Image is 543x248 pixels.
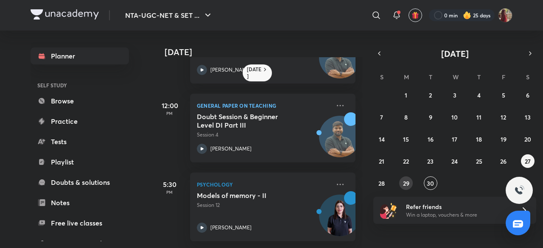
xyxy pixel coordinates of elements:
abbr: Tuesday [429,73,432,81]
button: September 15, 2025 [399,132,413,146]
a: Notes [31,194,129,211]
img: Company Logo [31,9,99,20]
button: NTA-UGC-NET & SET ... [120,7,218,24]
abbr: September 24, 2025 [451,157,458,165]
abbr: September 5, 2025 [502,91,505,99]
a: Planner [31,47,129,64]
abbr: September 19, 2025 [501,135,507,143]
button: September 2, 2025 [424,88,437,102]
button: September 26, 2025 [497,154,510,168]
button: September 5, 2025 [497,88,510,102]
abbr: September 11, 2025 [476,113,481,121]
a: Tests [31,133,129,150]
abbr: Thursday [477,73,481,81]
abbr: September 16, 2025 [428,135,434,143]
button: September 23, 2025 [424,154,437,168]
abbr: September 1, 2025 [405,91,407,99]
button: September 6, 2025 [521,88,535,102]
button: September 25, 2025 [472,154,486,168]
abbr: September 20, 2025 [524,135,531,143]
h5: Doubt Session & Beginner Level DI Part III [197,112,302,129]
h5: Models of memory - II [197,191,302,200]
button: September 18, 2025 [472,132,486,146]
abbr: September 17, 2025 [452,135,457,143]
abbr: September 4, 2025 [477,91,481,99]
abbr: September 12, 2025 [501,113,506,121]
button: September 16, 2025 [424,132,437,146]
abbr: September 7, 2025 [380,113,383,121]
abbr: September 23, 2025 [427,157,434,165]
abbr: Sunday [380,73,383,81]
abbr: Wednesday [453,73,459,81]
button: September 27, 2025 [521,154,535,168]
abbr: September 9, 2025 [429,113,432,121]
p: [PERSON_NAME] [210,224,252,231]
button: September 21, 2025 [375,154,389,168]
img: Avatar [319,120,360,161]
a: Playlist [31,153,129,170]
button: September 29, 2025 [399,176,413,190]
abbr: September 14, 2025 [379,135,385,143]
a: Company Logo [31,9,99,22]
button: avatar [409,8,422,22]
button: September 7, 2025 [375,110,389,124]
button: [DATE] [385,47,524,59]
p: Win a laptop, vouchers & more [406,211,510,219]
button: September 11, 2025 [472,110,486,124]
abbr: September 10, 2025 [451,113,458,121]
abbr: September 18, 2025 [476,135,482,143]
img: Avatar [319,199,360,240]
img: ttu [514,185,524,195]
button: September 3, 2025 [448,88,462,102]
p: General Paper on Teaching [197,100,330,111]
abbr: Monday [404,73,409,81]
button: September 8, 2025 [399,110,413,124]
button: September 13, 2025 [521,110,535,124]
p: Session 12 [197,201,330,209]
img: streak [463,11,471,20]
p: PM [153,111,187,116]
button: September 17, 2025 [448,132,462,146]
a: Browse [31,92,129,109]
button: September 12, 2025 [497,110,510,124]
button: September 22, 2025 [399,154,413,168]
button: September 4, 2025 [472,88,486,102]
h6: SELF STUDY [31,78,129,92]
abbr: September 13, 2025 [525,113,531,121]
h5: 5:30 [153,179,187,189]
p: [PERSON_NAME] [210,66,252,74]
button: September 10, 2025 [448,110,462,124]
abbr: September 2, 2025 [429,91,432,99]
a: Free live classes [31,215,129,231]
p: Psychology [197,179,330,189]
button: September 9, 2025 [424,110,437,124]
h5: 12:00 [153,100,187,111]
abbr: September 21, 2025 [379,157,384,165]
abbr: September 15, 2025 [403,135,409,143]
img: Avatar [319,42,360,82]
img: referral [380,202,397,219]
button: September 30, 2025 [424,176,437,190]
span: [DATE] [441,48,469,59]
button: September 24, 2025 [448,154,462,168]
abbr: September 25, 2025 [476,157,482,165]
abbr: September 8, 2025 [404,113,408,121]
button: September 14, 2025 [375,132,389,146]
abbr: September 26, 2025 [500,157,507,165]
abbr: Friday [502,73,505,81]
abbr: September 6, 2025 [526,91,529,99]
img: Srishti Sharma [498,8,512,22]
h6: [DATE] [247,66,262,80]
abbr: September 28, 2025 [378,179,385,187]
abbr: September 27, 2025 [525,157,531,165]
abbr: September 30, 2025 [427,179,434,187]
img: avatar [411,11,419,19]
button: September 20, 2025 [521,132,535,146]
h4: [DATE] [165,47,364,57]
abbr: September 3, 2025 [453,91,456,99]
abbr: September 29, 2025 [403,179,409,187]
a: Practice [31,113,129,130]
h6: Refer friends [406,202,510,211]
p: PM [153,189,187,195]
abbr: September 22, 2025 [403,157,409,165]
